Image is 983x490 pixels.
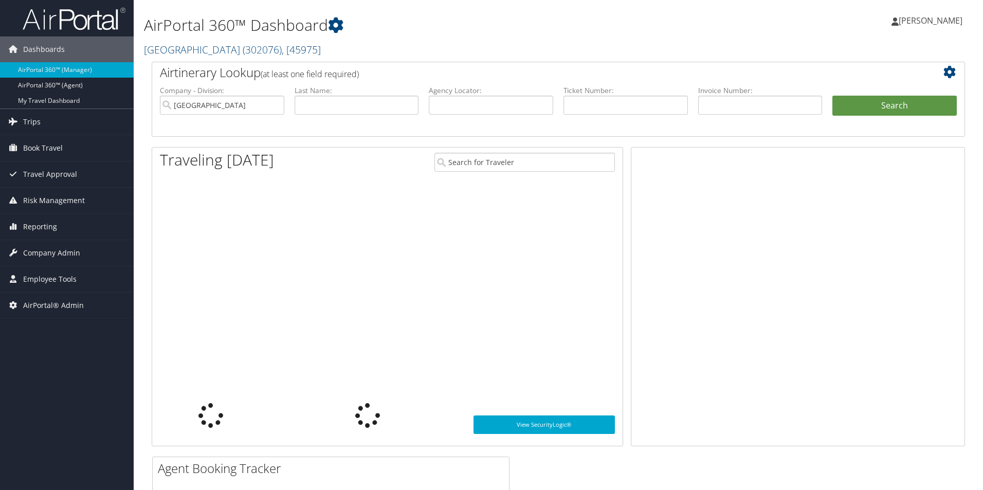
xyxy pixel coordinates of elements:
[23,37,65,62] span: Dashboards
[243,43,282,57] span: ( 302076 )
[144,14,697,36] h1: AirPortal 360™ Dashboard
[23,214,57,240] span: Reporting
[891,5,973,36] a: [PERSON_NAME]
[563,85,688,96] label: Ticket Number:
[434,153,615,172] input: Search for Traveler
[160,85,284,96] label: Company - Division:
[23,109,41,135] span: Trips
[23,293,84,318] span: AirPortal® Admin
[832,96,957,116] button: Search
[144,43,321,57] a: [GEOGRAPHIC_DATA]
[23,161,77,187] span: Travel Approval
[899,15,962,26] span: [PERSON_NAME]
[23,135,63,161] span: Book Travel
[261,68,359,80] span: (at least one field required)
[23,7,125,31] img: airportal-logo.png
[160,64,889,81] h2: Airtinerary Lookup
[295,85,419,96] label: Last Name:
[23,240,80,266] span: Company Admin
[474,415,615,434] a: View SecurityLogic®
[23,188,85,213] span: Risk Management
[282,43,321,57] span: , [ 45975 ]
[698,85,823,96] label: Invoice Number:
[158,460,509,477] h2: Agent Booking Tracker
[160,149,274,171] h1: Traveling [DATE]
[23,266,77,292] span: Employee Tools
[429,85,553,96] label: Agency Locator:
